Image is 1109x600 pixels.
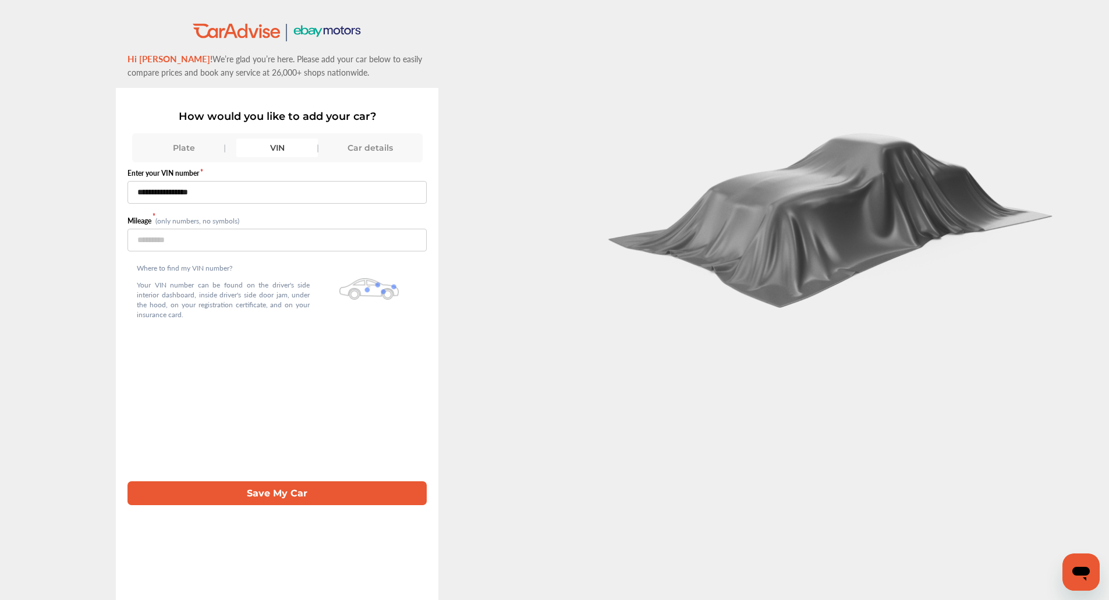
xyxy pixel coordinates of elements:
div: VIN [236,139,318,157]
img: olbwX0zPblBWoAAAAASUVORK5CYII= [339,278,399,300]
p: Your VIN number can be found on the driver's side interior dashboard, inside driver's side door j... [137,280,310,319]
label: Mileage [127,216,155,226]
button: Save My Car [127,481,427,505]
span: We’re glad you’re here. Please add your car below to easily compare prices and book any service a... [127,53,422,78]
div: Plate [143,139,225,157]
p: How would you like to add your car? [127,110,427,123]
img: carCoverBlack.2823a3dccd746e18b3f8.png [599,120,1065,308]
span: Hi [PERSON_NAME]! [127,52,212,65]
div: Car details [329,139,411,157]
small: (only numbers, no symbols) [155,216,239,226]
iframe: Button to launch messaging window [1062,553,1100,591]
label: Enter your VIN number [127,168,427,178]
p: Where to find my VIN number? [137,263,310,273]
